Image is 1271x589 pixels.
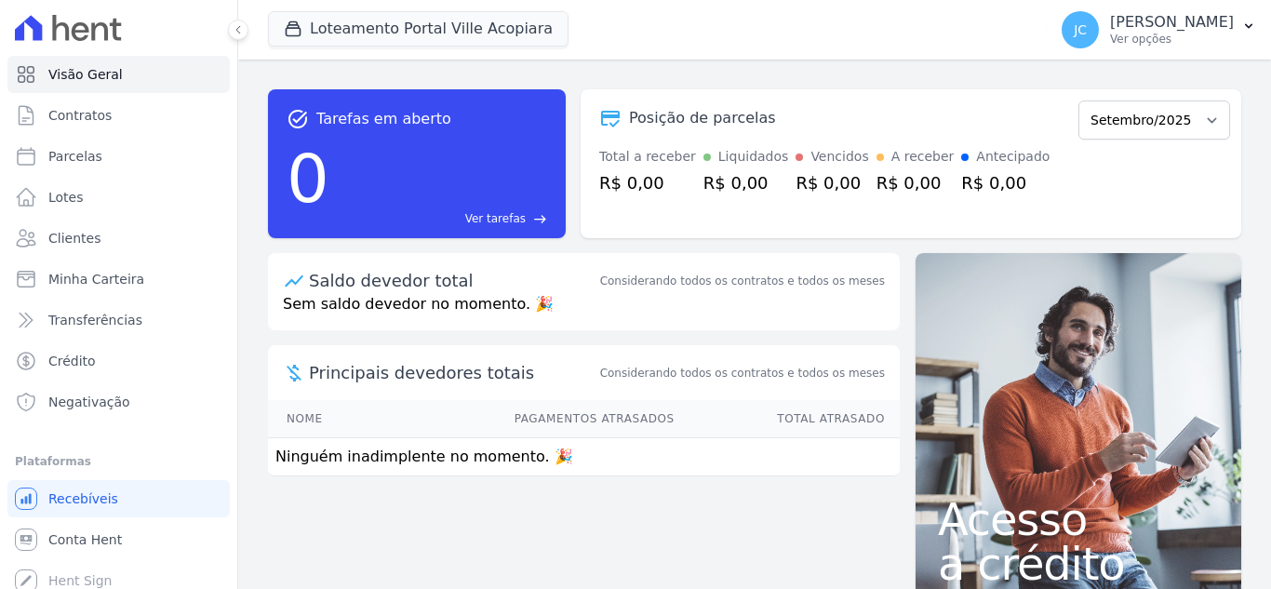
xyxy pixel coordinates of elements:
[48,489,118,508] span: Recebíveis
[268,293,900,330] p: Sem saldo devedor no momento. 🎉
[309,268,596,293] div: Saldo devedor total
[961,170,1050,195] div: R$ 0,00
[48,352,96,370] span: Crédito
[938,542,1219,586] span: a crédito
[48,311,142,329] span: Transferências
[48,270,144,288] span: Minha Carteira
[718,147,789,167] div: Liquidados
[48,147,102,166] span: Parcelas
[533,212,547,226] span: east
[7,220,230,257] a: Clientes
[1047,4,1271,56] button: JC [PERSON_NAME] Ver opções
[337,210,547,227] a: Ver tarefas east
[48,65,123,84] span: Visão Geral
[7,342,230,380] a: Crédito
[599,147,696,167] div: Total a receber
[1110,13,1234,32] p: [PERSON_NAME]
[810,147,868,167] div: Vencidos
[48,188,84,207] span: Lotes
[268,438,900,476] td: Ninguém inadimplente no momento. 🎉
[7,138,230,175] a: Parcelas
[7,521,230,558] a: Conta Hent
[7,97,230,134] a: Contratos
[7,56,230,93] a: Visão Geral
[7,301,230,339] a: Transferências
[287,130,329,227] div: 0
[629,107,776,129] div: Posição de parcelas
[600,365,885,382] span: Considerando todos os contratos e todos os meses
[1074,23,1087,36] span: JC
[268,11,569,47] button: Loteamento Portal Ville Acopiara
[976,147,1050,167] div: Antecipado
[7,383,230,421] a: Negativação
[703,170,789,195] div: R$ 0,00
[465,210,526,227] span: Ver tarefas
[7,179,230,216] a: Lotes
[891,147,955,167] div: A receber
[796,170,868,195] div: R$ 0,00
[48,393,130,411] span: Negativação
[381,400,675,438] th: Pagamentos Atrasados
[676,400,900,438] th: Total Atrasado
[7,261,230,298] a: Minha Carteira
[7,480,230,517] a: Recebíveis
[1110,32,1234,47] p: Ver opções
[316,108,451,130] span: Tarefas em aberto
[287,108,309,130] span: task_alt
[48,229,100,248] span: Clientes
[309,360,596,385] span: Principais devedores totais
[48,530,122,549] span: Conta Hent
[48,106,112,125] span: Contratos
[599,170,696,195] div: R$ 0,00
[600,273,885,289] div: Considerando todos os contratos e todos os meses
[876,170,955,195] div: R$ 0,00
[268,400,381,438] th: Nome
[938,497,1219,542] span: Acesso
[15,450,222,473] div: Plataformas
